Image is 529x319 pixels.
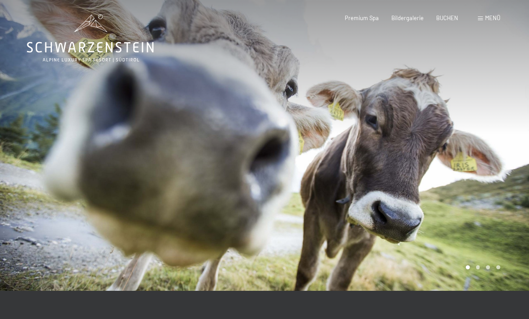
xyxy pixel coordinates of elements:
div: Carousel Pagination [463,265,500,269]
div: Carousel Page 2 [476,265,480,269]
a: Premium Spa [345,14,379,21]
div: Carousel Page 4 [496,265,500,269]
div: Carousel Page 1 (Current Slide) [466,265,470,269]
a: Bildergalerie [391,14,424,21]
span: Menü [485,14,500,21]
a: BUCHEN [436,14,458,21]
div: Carousel Page 3 [486,265,490,269]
